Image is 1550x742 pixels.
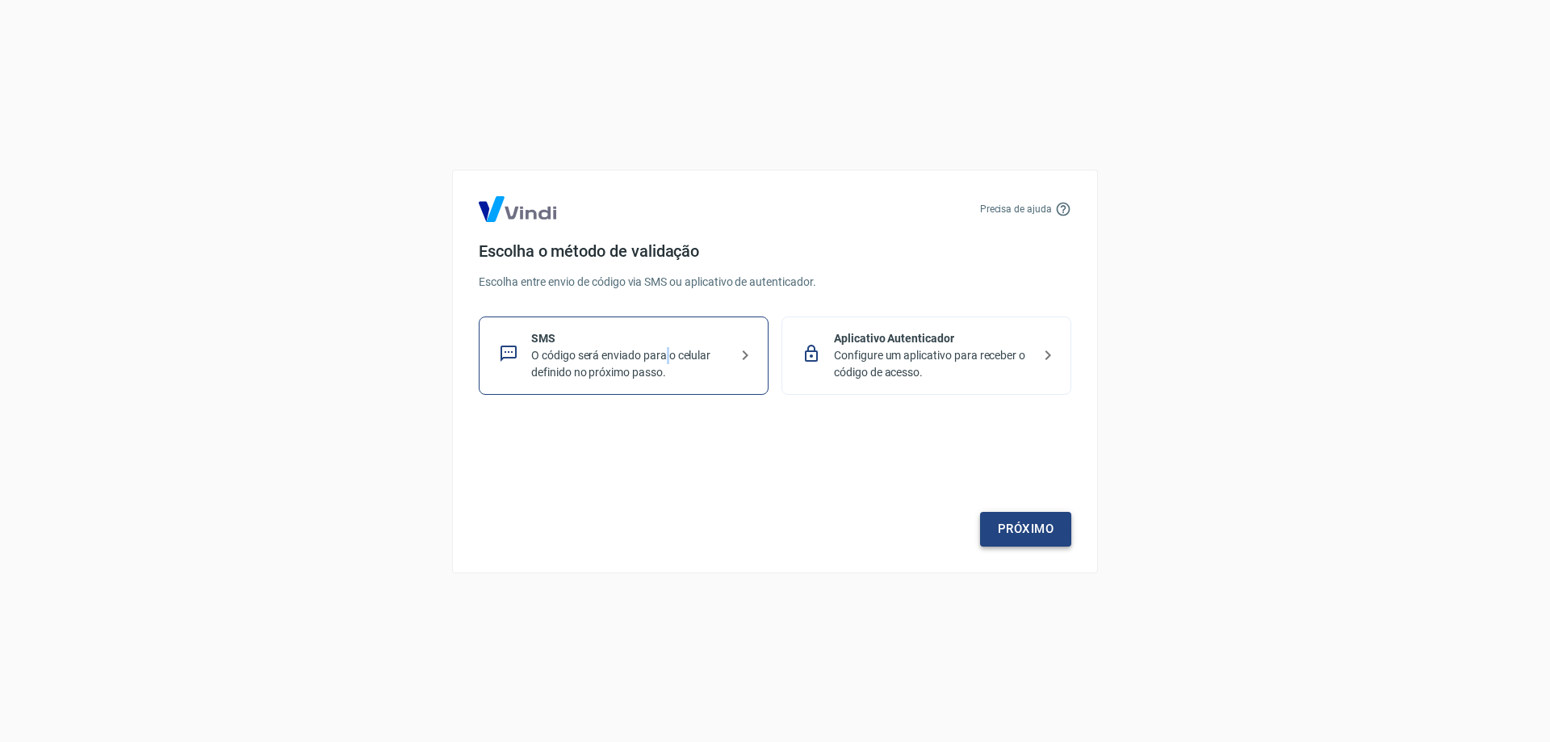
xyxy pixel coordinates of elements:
[531,330,729,347] p: SMS
[479,317,769,395] div: SMSO código será enviado para o celular definido no próximo passo.
[781,317,1071,395] div: Aplicativo AutenticadorConfigure um aplicativo para receber o código de acesso.
[479,196,556,222] img: Logo Vind
[479,241,1071,261] h4: Escolha o método de validação
[479,274,1071,291] p: Escolha entre envio de código via SMS ou aplicativo de autenticador.
[834,330,1032,347] p: Aplicativo Autenticador
[980,512,1071,546] a: Próximo
[980,202,1052,216] p: Precisa de ajuda
[834,347,1032,381] p: Configure um aplicativo para receber o código de acesso.
[531,347,729,381] p: O código será enviado para o celular definido no próximo passo.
